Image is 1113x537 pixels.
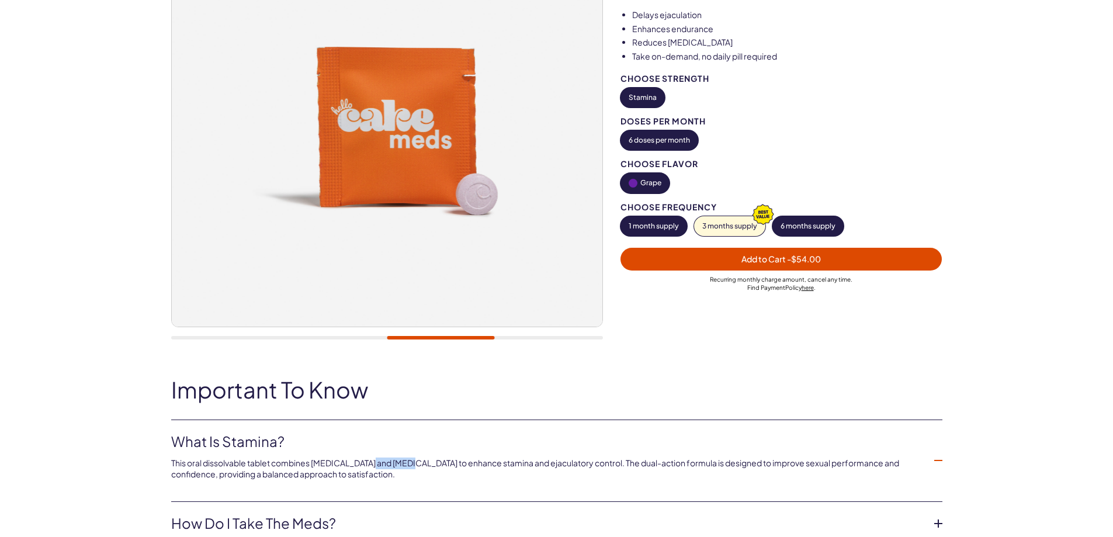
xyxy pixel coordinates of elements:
p: This oral dissolvable tablet combines [MEDICAL_DATA] and [MEDICAL_DATA] to enhance stamina and ej... [171,458,924,480]
a: What Is Stamina? [171,432,924,452]
a: here [802,284,814,291]
a: How do I take the Meds? [171,514,924,533]
span: Find Payment [747,284,785,291]
span: - $54.00 [787,254,821,264]
button: Grape [620,173,670,193]
h2: Important To Know [171,377,942,402]
div: Doses per Month [620,117,942,126]
div: Recurring monthly charge amount , cancel any time. Policy . [620,275,942,292]
li: Delays ejaculation [632,9,942,21]
span: Add to Cart [741,254,821,264]
li: Enhances endurance [632,23,942,35]
button: 1 month supply [620,216,687,236]
button: 6 doses per month [620,130,698,150]
li: Take on-demand, no daily pill required [632,51,942,63]
button: Add to Cart -$54.00 [620,248,942,271]
button: Stamina [620,88,665,108]
div: Choose Strength [620,74,942,83]
li: Reduces [MEDICAL_DATA] [632,37,942,48]
div: Choose Frequency [620,203,942,212]
button: 3 months supply [694,216,765,236]
button: 6 months supply [772,216,844,236]
div: Choose Flavor [620,160,942,168]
